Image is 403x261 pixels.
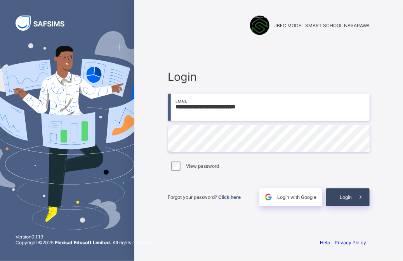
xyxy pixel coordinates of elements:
[168,194,241,200] span: Forgot your password?
[264,193,273,202] img: google.396cfc9801f0270233282035f929180a.svg
[277,194,316,200] span: Login with Google
[16,234,153,240] span: Version 0.1.19
[16,16,74,31] img: SAFSIMS Logo
[168,70,370,84] span: Login
[273,23,370,28] span: UBEC MODEL SMART SCHOOL NASARAWA
[55,240,111,245] strong: Flexisaf Edusoft Limited.
[335,240,366,245] a: Privacy Policy
[340,194,352,200] span: Login
[320,240,330,245] a: Help
[218,194,241,200] a: Click here
[186,163,219,169] label: View password
[16,240,153,245] span: Copyright © 2025 All rights reserved.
